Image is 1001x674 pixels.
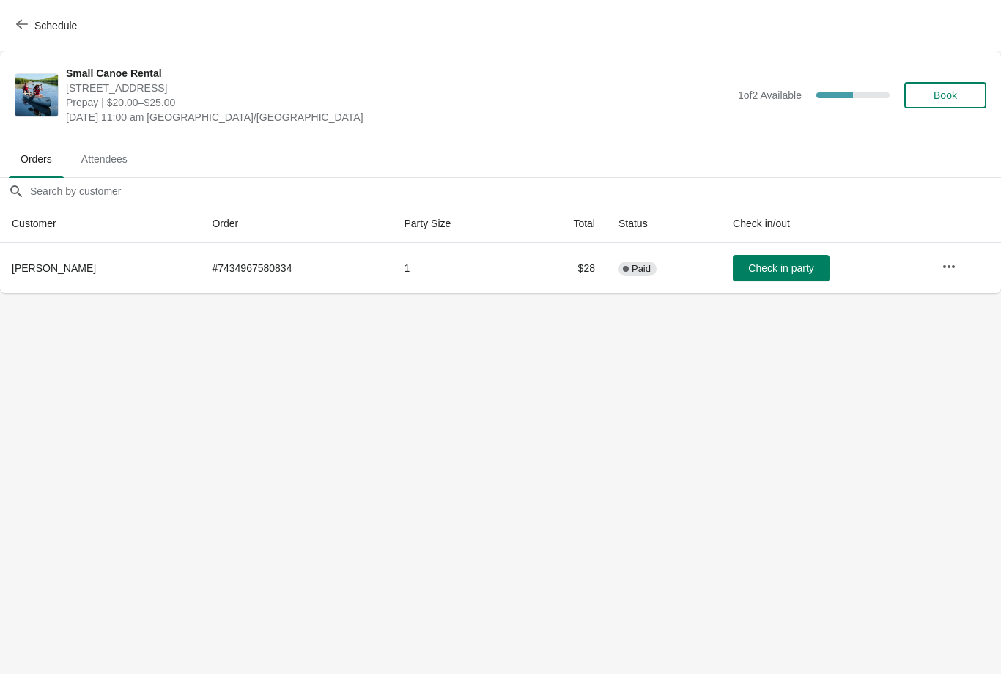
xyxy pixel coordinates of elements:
th: Total [523,204,607,243]
span: Prepay | $20.00–$25.00 [66,95,731,110]
span: [STREET_ADDRESS] [66,81,731,95]
span: [PERSON_NAME] [12,262,96,274]
span: Small Canoe Rental [66,66,731,81]
input: Search by customer [29,178,1001,204]
span: Schedule [34,20,77,32]
button: Schedule [7,12,89,39]
th: Status [607,204,721,243]
td: 1 [393,243,523,293]
button: Check in party [733,255,830,281]
span: Attendees [70,146,139,172]
span: Check in party [748,262,813,274]
th: Order [200,204,392,243]
span: Orders [9,146,64,172]
td: # 7434967580834 [200,243,392,293]
span: Book [934,89,957,101]
th: Check in/out [721,204,930,243]
span: Paid [632,263,651,275]
img: Small Canoe Rental [15,74,58,116]
span: [DATE] 11:00 am [GEOGRAPHIC_DATA]/[GEOGRAPHIC_DATA] [66,110,731,125]
button: Book [904,82,986,108]
span: 1 of 2 Available [738,89,802,101]
td: $28 [523,243,607,293]
th: Party Size [393,204,523,243]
